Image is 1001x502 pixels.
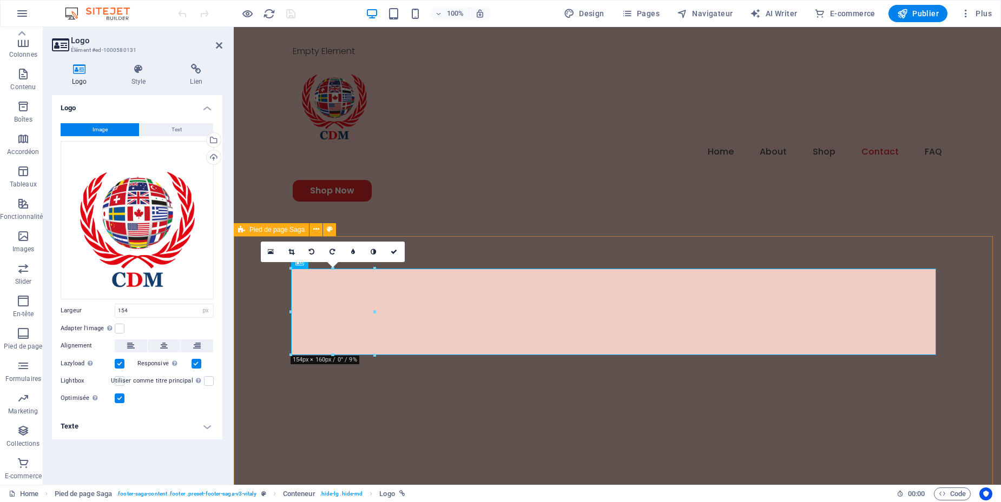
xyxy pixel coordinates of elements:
button: Text [140,123,213,136]
p: Slider [15,277,32,286]
p: En-tête [13,310,34,318]
p: Marketing [8,407,38,416]
p: Accordéon [7,148,39,156]
button: Pages [617,5,664,22]
h4: Texte [52,413,222,439]
span: AI Writer [750,8,797,19]
i: Lors du redimensionnement, ajuster automatiquement le niveau de zoom en fonction de l'appareil sé... [475,9,485,18]
h4: Logo [52,64,111,86]
span: E-commerce [814,8,875,19]
a: Flouter [343,242,364,262]
span: Plus [960,8,992,19]
label: Responsive [137,357,192,370]
p: E-commerce [5,472,42,480]
label: Lightbox [61,374,115,387]
h4: Logo [52,95,222,115]
span: Cliquez pour sélectionner. Double-cliquez pour modifier. [283,487,315,500]
nav: breadcrumb [55,487,405,500]
p: Formulaires [5,374,41,383]
button: Cliquez ici pour quitter le mode Aperçu et poursuivre l'édition. [241,7,254,20]
span: Navigateur [677,8,733,19]
label: Adapter l'image [61,322,115,335]
a: Mode rogner [281,242,302,262]
h6: Durée de la session [897,487,925,500]
span: 00 00 [908,487,925,500]
label: Largeur [61,307,115,313]
span: : [916,490,917,498]
a: Sélectionnez les fichiers depuis le Gestionnaire de fichiers, les photos du stock ou téléversez u... [261,242,281,262]
a: Cliquez pour annuler la sélection. Double-cliquez pour ouvrir Pages. [9,487,38,500]
img: Editor Logo [62,7,143,20]
span: Pages [622,8,660,19]
a: Échelle de gris [364,242,384,262]
button: Design [559,5,609,22]
button: Usercentrics [979,487,992,500]
button: E-commerce [810,5,879,22]
h4: Lien [170,64,222,86]
button: AI Writer [746,5,801,22]
button: Image [61,123,139,136]
button: Publier [888,5,947,22]
h3: Élément #ed-1000580131 [71,45,201,55]
span: Image [93,123,108,136]
p: Boîtes [14,115,32,124]
span: . hide-lg .hide-md [320,487,363,500]
p: Colonnes [9,50,37,59]
h4: Style [111,64,170,86]
span: Pied de page Saga [249,226,305,233]
label: Utiliser comme titre principal [111,374,204,387]
span: Code [939,487,966,500]
span: Design [564,8,604,19]
span: Publier [897,8,939,19]
p: Pied de page [4,342,42,351]
a: Pivoter à droite 90° [322,242,343,262]
button: reload [262,7,275,20]
label: Lazyload [61,357,115,370]
div: Empty Element [59,17,708,31]
div: Design (Ctrl+Alt+Y) [559,5,609,22]
div: Logo-Flags-Collection-cD1L5mjnM323_2F2i9XmYA.png [61,141,214,299]
i: Cet élément a un lien. [399,491,405,497]
span: . footer-saga-content .footer .preset-footer-saga-v3-vitaly [116,487,256,500]
p: Images [12,245,35,253]
span: Text [172,123,182,136]
h6: 100% [447,7,464,20]
button: 100% [431,7,469,20]
p: Tableaux [10,180,37,189]
button: Plus [956,5,996,22]
label: Optimisée [61,392,115,405]
label: Alignement [61,339,115,352]
p: Collections [6,439,39,448]
button: Code [934,487,971,500]
a: Confirmer ( Ctrl ⏎ ) [384,242,405,262]
p: Contenu [10,83,36,91]
span: Cliquez pour sélectionner. Double-cliquez pour modifier. [55,487,113,500]
button: Navigateur [673,5,737,22]
i: Actualiser la page [263,8,275,20]
i: Cet élément est une présélection personnalisable. [261,491,266,497]
h2: Logo [71,36,222,45]
a: Pivoter à gauche 90° [302,242,322,262]
span: Cliquez pour sélectionner. Double-cliquez pour modifier. [379,487,394,500]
